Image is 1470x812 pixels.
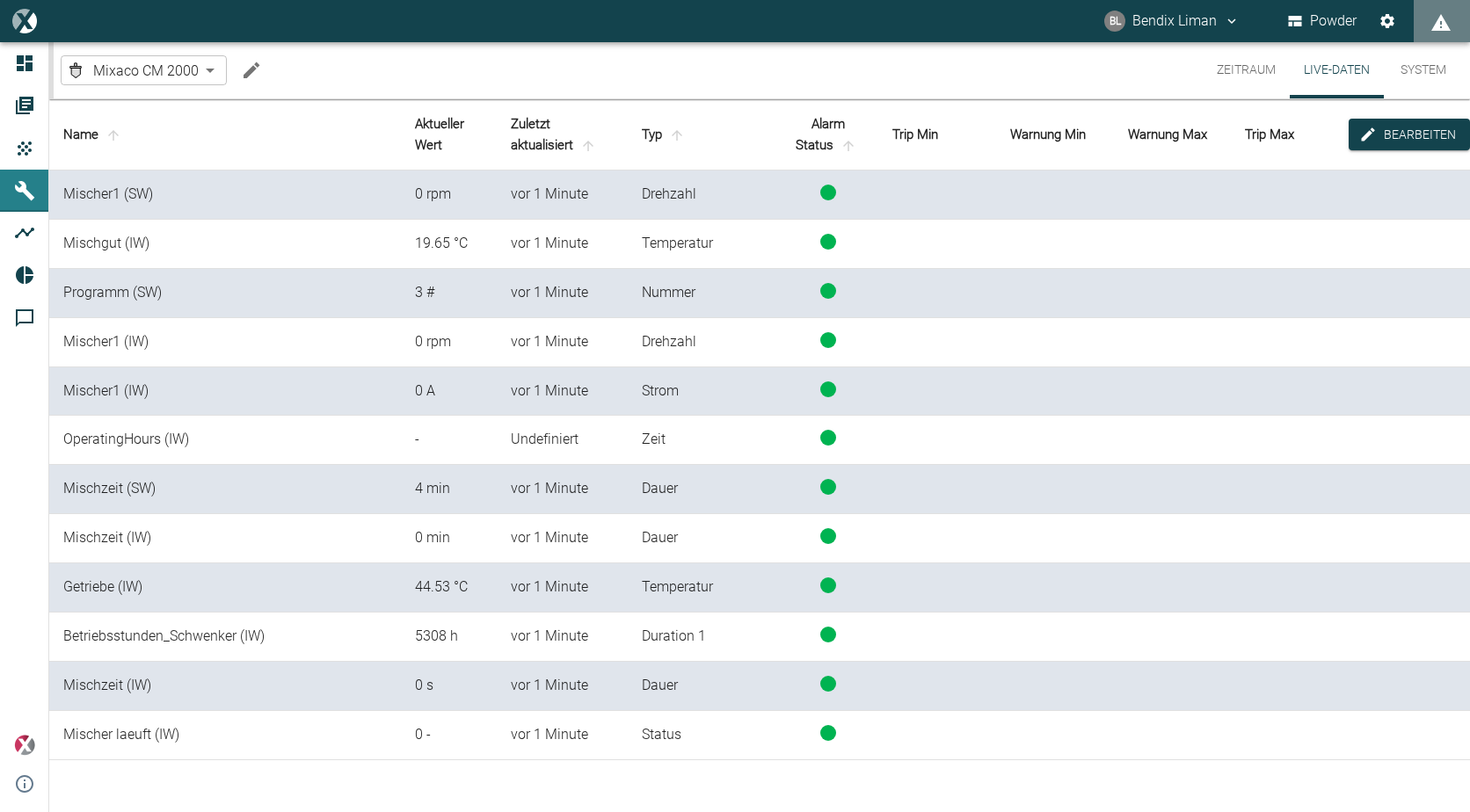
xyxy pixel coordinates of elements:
[820,381,836,397] span: status-running
[415,430,483,450] div: -
[1384,42,1463,98] button: System
[415,283,483,303] div: 3 #
[628,563,777,613] td: Temperatur
[628,367,777,417] td: Strom
[415,577,483,598] div: 44.53125 °C
[628,416,777,465] td: Zeit
[12,9,36,33] img: logo
[511,234,614,254] div: 10.9.2025, 13:21:07
[628,318,777,367] td: Drehzahl
[497,99,628,170] th: Zuletzt aktualisiert
[820,332,836,348] span: status-running
[49,220,401,269] td: Mischgut (IW)
[1231,99,1349,170] th: Trip Max
[65,60,199,81] a: Mixaco CM 2000
[49,367,401,417] td: Mischer1 (IW)
[49,416,401,465] td: OperatingHours (IW)
[511,479,614,499] div: 10.9.2025, 13:21:07
[837,138,860,154] span: sort-status
[1102,5,1242,37] button: bendix.liman@kansaihelios-cws.de
[1290,42,1384,98] button: Live-Daten
[511,528,614,548] div: 10.9.2025, 13:21:07
[49,318,401,367] td: Mischer1 (IW)
[49,269,401,318] td: Programm (SW)
[628,613,777,662] td: Duration 1
[511,577,614,598] div: 10.9.2025, 13:21:07
[49,563,401,613] td: Getriebe (IW)
[14,735,35,756] img: Xplore Logo
[93,61,199,81] span: Mixaco CM 2000
[628,465,777,514] td: Dauer
[511,627,614,647] div: 10.9.2025, 13:21:07
[628,99,777,170] th: Typ
[415,528,483,548] div: 0 min
[996,99,1114,170] th: Warnung Min
[820,725,836,741] span: status-running
[511,283,614,303] div: 10.9.2025, 13:21:07
[49,613,401,662] td: Betriebsstunden_Schwenker (IW)
[878,99,996,170] th: Trip Min
[415,185,483,205] div: 0 rpm
[49,514,401,563] td: Mischzeit (IW)
[1203,42,1290,98] button: Zeitraum
[628,269,777,318] td: Nummer
[628,170,777,220] td: Drehzahl
[577,138,600,154] span: sort-time
[415,381,483,402] div: 0 A
[415,627,483,647] div: 5308 h
[820,185,836,200] span: status-running
[820,234,836,250] span: status-running
[1284,5,1361,37] button: Powder
[49,170,401,220] td: Mischer1 (SW)
[820,627,836,642] span: status-running
[49,465,401,514] td: Mischzeit (SW)
[820,528,836,544] span: status-running
[415,332,483,352] div: 0 rpm
[49,662,401,711] td: Mischzeit (IW)
[628,662,777,711] td: Dauer
[415,676,483,696] div: 0 s
[49,99,401,170] th: Name
[1372,5,1403,37] button: Einstellungen
[415,479,483,499] div: 4 min
[102,127,125,143] span: sort-name
[415,725,483,745] div: 0 -
[401,99,497,170] th: Aktueller Wert
[415,234,483,254] div: 19.64699 °C
[511,185,614,205] div: 10.9.2025, 13:21:07
[820,479,836,495] span: status-running
[511,725,614,745] div: 10.9.2025, 13:21:07
[511,381,614,402] div: 10.9.2025, 13:21:07
[628,220,777,269] td: Temperatur
[820,676,836,692] span: status-running
[497,416,628,465] td: Undefiniert
[511,676,614,696] div: 10.9.2025, 13:21:07
[1114,99,1232,170] th: Warnung Max
[234,53,269,88] button: Machine bearbeiten
[628,514,777,563] td: Dauer
[820,577,836,593] span: status-running
[1349,119,1470,151] button: edit-alarms
[777,99,878,170] th: Alarm Status
[820,430,836,446] span: status-running
[820,283,836,299] span: status-running
[666,127,688,143] span: sort-type
[511,332,614,352] div: 10.9.2025, 13:21:07
[628,711,777,760] td: Status
[1104,11,1125,32] div: BL
[49,711,401,760] td: Mischer laeuft (IW)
